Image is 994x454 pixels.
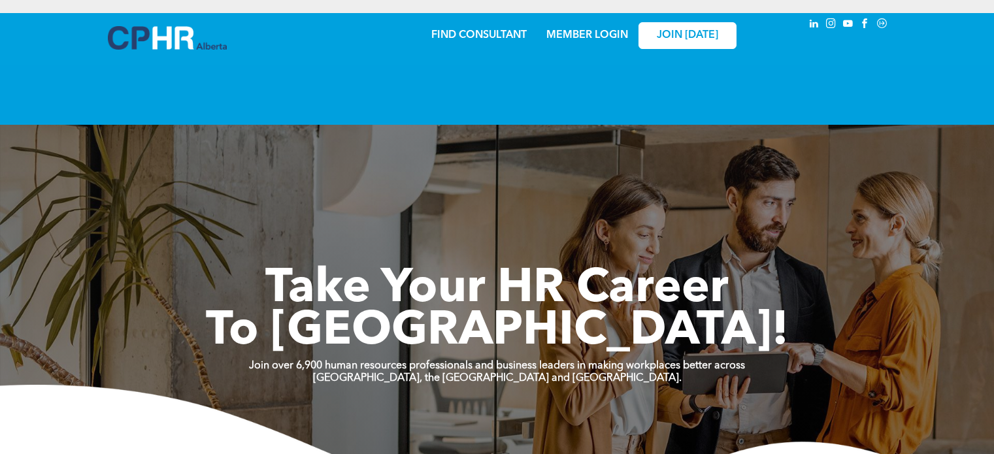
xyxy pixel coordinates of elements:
span: To [GEOGRAPHIC_DATA]! [206,308,789,355]
a: facebook [858,16,872,34]
a: JOIN [DATE] [638,22,737,49]
span: Take Your HR Career [265,266,729,313]
img: A blue and white logo for cp alberta [108,26,227,50]
span: JOIN [DATE] [657,29,718,42]
strong: [GEOGRAPHIC_DATA], the [GEOGRAPHIC_DATA] and [GEOGRAPHIC_DATA]. [313,373,682,383]
a: Social network [875,16,889,34]
a: youtube [841,16,855,34]
strong: Join over 6,900 human resources professionals and business leaders in making workplaces better ac... [249,361,745,371]
a: MEMBER LOGIN [546,30,628,41]
a: linkedin [807,16,821,34]
a: FIND CONSULTANT [431,30,527,41]
a: instagram [824,16,838,34]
